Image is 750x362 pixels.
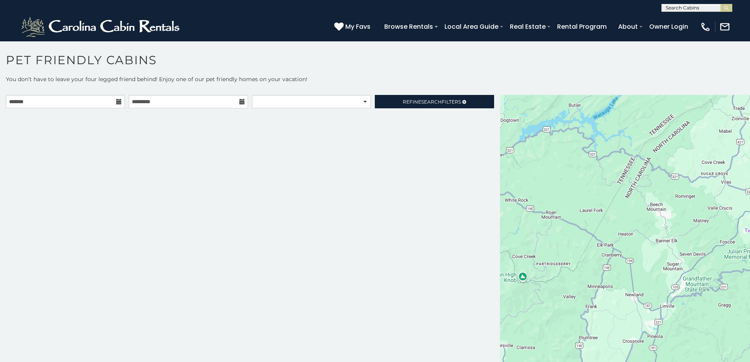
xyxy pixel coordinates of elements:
a: Rental Program [553,20,611,33]
img: phone-regular-white.png [700,21,711,32]
img: mail-regular-white.png [719,21,730,32]
a: My Favs [334,22,372,32]
span: Search [421,99,442,105]
a: About [614,20,642,33]
span: Refine Filters [403,99,461,105]
a: Browse Rentals [380,20,437,33]
a: Real Estate [506,20,550,33]
a: RefineSearchFilters [375,95,494,108]
a: Owner Login [645,20,692,33]
img: White-1-2.png [20,15,183,39]
a: Local Area Guide [441,20,502,33]
span: My Favs [345,22,370,32]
